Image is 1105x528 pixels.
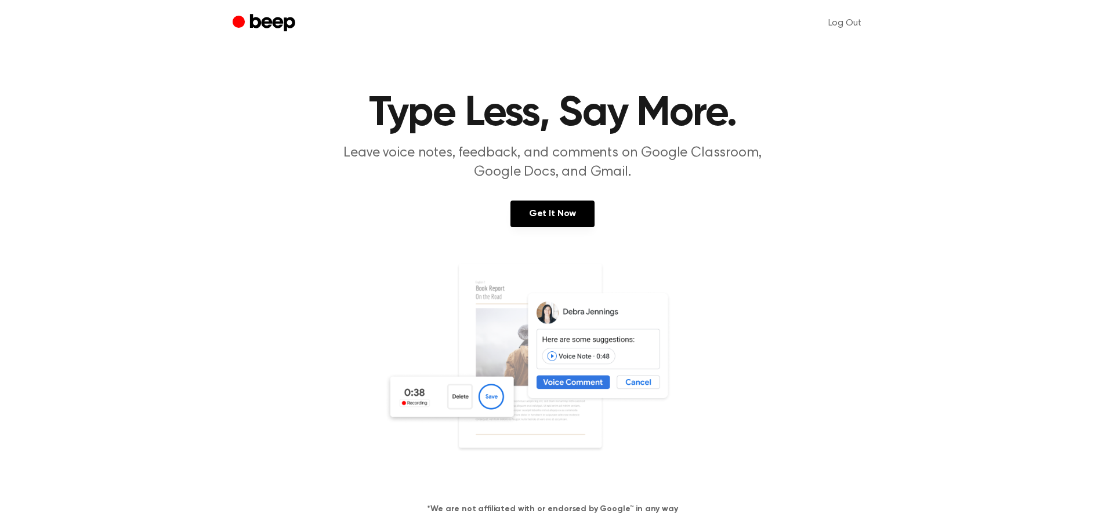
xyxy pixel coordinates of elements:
[510,201,595,227] a: Get It Now
[330,144,776,182] p: Leave voice notes, feedback, and comments on Google Classroom, Google Docs, and Gmail.
[14,503,1091,515] h4: *We are not affiliated with or endorsed by Google™ in any way
[817,9,873,37] a: Log Out
[233,12,298,35] a: Beep
[256,93,850,134] h1: Type Less, Say More.
[385,262,721,485] img: Voice Comments on Docs and Recording Widget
